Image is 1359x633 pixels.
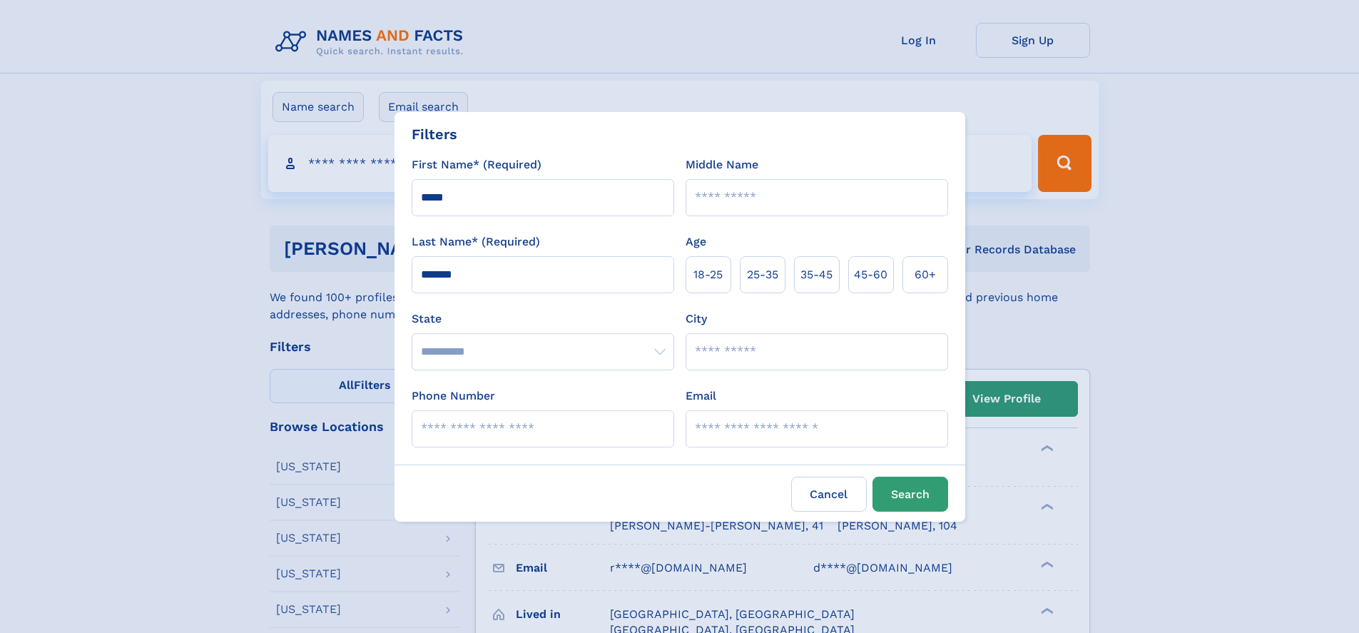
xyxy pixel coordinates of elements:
label: Last Name* (Required) [412,233,540,250]
span: 18‑25 [693,266,723,283]
label: First Name* (Required) [412,156,541,173]
span: 25‑35 [747,266,778,283]
div: Filters [412,123,457,145]
label: City [686,310,707,328]
label: Age [686,233,706,250]
label: Cancel [791,477,867,512]
span: 45‑60 [854,266,887,283]
label: Phone Number [412,388,495,405]
label: Email [686,388,716,405]
span: 60+ [915,266,936,283]
label: State [412,310,674,328]
label: Middle Name [686,156,758,173]
span: 35‑45 [800,266,833,283]
button: Search [872,477,948,512]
